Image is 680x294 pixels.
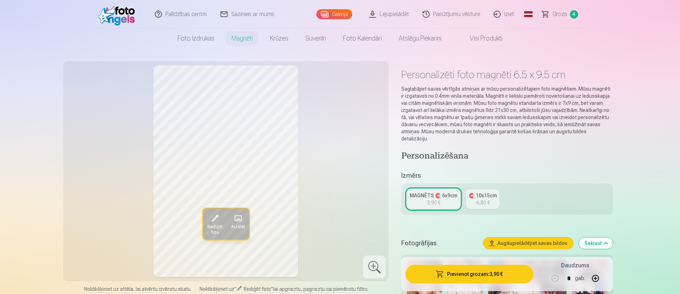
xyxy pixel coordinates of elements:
div: 4,80 € [476,199,490,206]
h5: Izmērs [401,171,613,181]
button: Pievienot grozam:3,90 € [406,265,533,283]
button: Sakļaut [579,237,613,249]
span: Rediģēt foto [244,286,271,292]
span: " [271,286,273,292]
div: 🧲 10x15cm [469,192,497,199]
span: Noklikšķiniet uz [200,286,234,292]
span: Rediģēt foto [207,224,222,235]
div: MAGNĒTS 🧲 6x9cm [410,192,457,199]
a: Suvenīri [297,28,334,48]
span: lai apgrieztu, pagrieztu vai piemērotu filtru [273,286,368,292]
div: 3,90 € [427,199,440,206]
h4: Personalizēšana [401,151,613,162]
a: MAGNĒTS 🧲 6x9cm3,90 € [407,189,460,209]
a: 🧲 10x15cm4,80 € [466,189,500,209]
a: Galerija [316,9,352,19]
img: /fa1 [98,3,139,26]
h1: Personalizēti foto magnēti 6.5 x 9.5 cm [401,68,613,81]
button: Rediģēt foto [203,208,227,240]
p: Saglabājiet savas vērtīgās atmiņas ar mūsu personalizētajiem foto magnētiem. Mūsu magnēti ir izga... [401,85,613,142]
a: Visi produkti [450,28,511,48]
span: Grozs [553,10,567,18]
a: Atslēgu piekariņi [390,28,450,48]
h5: Daudzums [561,261,589,270]
span: Aizstāt [231,224,245,230]
div: gab. [575,270,586,287]
button: Augšupielādējiet savas bildes [483,237,573,249]
a: Magnēti [223,28,261,48]
a: Foto kalendāri [334,28,390,48]
span: Noklikšķiniet uz attēla, lai atvērtu izvērstu skatu [84,285,191,293]
a: Foto izdrukas [169,28,223,48]
a: Krūzes [261,28,297,48]
span: 4 [570,10,578,18]
span: " [234,286,236,292]
button: Aizstāt [227,208,249,240]
h5: Fotogrāfijas [401,238,477,248]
